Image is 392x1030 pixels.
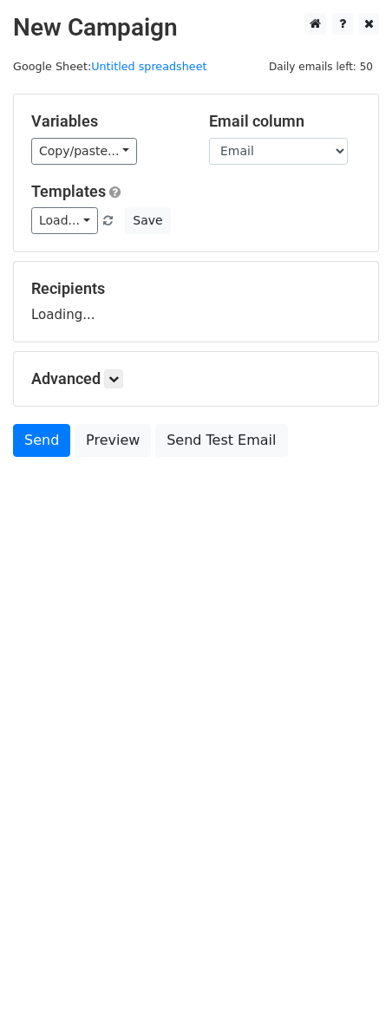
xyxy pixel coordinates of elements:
a: Send Test Email [155,424,287,457]
a: Send [13,424,70,457]
h5: Variables [31,112,183,131]
a: Load... [31,207,98,234]
h5: Advanced [31,369,361,388]
button: Save [125,207,170,234]
h2: New Campaign [13,13,379,42]
div: Loading... [31,279,361,324]
small: Google Sheet: [13,60,207,73]
h5: Recipients [31,279,361,298]
a: Preview [75,424,151,457]
span: Daily emails left: 50 [263,57,379,76]
a: Copy/paste... [31,138,137,165]
a: Untitled spreadsheet [91,60,206,73]
a: Templates [31,182,106,200]
h5: Email column [209,112,361,131]
a: Daily emails left: 50 [263,60,379,73]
